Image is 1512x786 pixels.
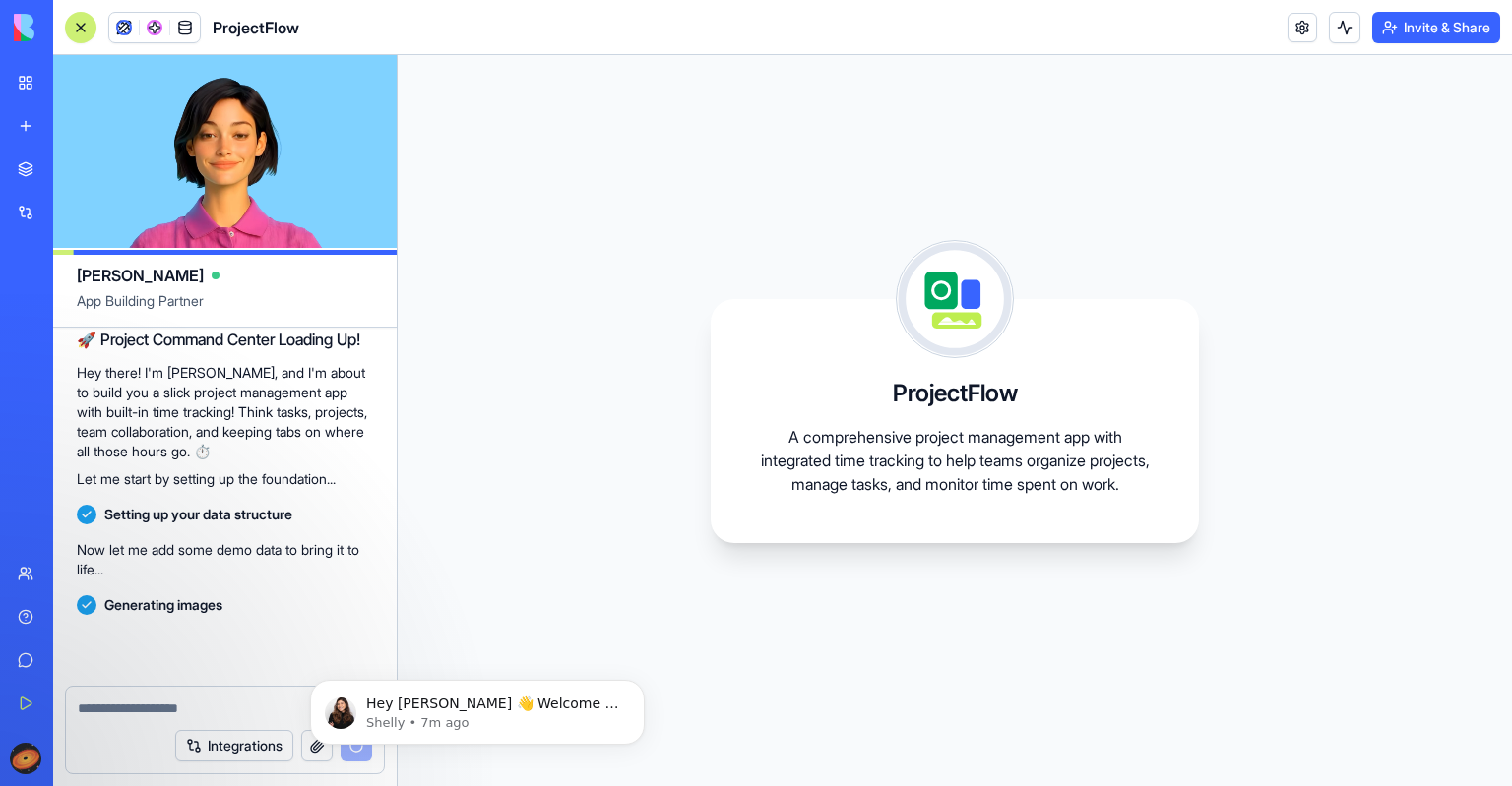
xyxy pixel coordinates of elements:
p: Hey there! I'm [PERSON_NAME], and I'm about to build you a slick project management app with buil... [77,363,373,461]
p: A comprehensive project management app with integrated time tracking to help teams organize proje... [758,425,1152,496]
p: Now let me add some demo data to bring it to life... [77,540,373,579]
img: ACg8ocJml062vvVEEz4Kpjw5H3mF8kt1WcN_1KbX21Efdx-x_NPfU1x1=s96-c [10,743,41,774]
span: Setting up your data structure [104,505,292,524]
span: ProjectFlow [213,16,299,39]
button: Integrations [175,730,293,761]
h3: ProjectFlow [893,378,1018,409]
span: App Building Partner [77,291,373,327]
button: Invite & Share [1372,12,1500,43]
span: [PERSON_NAME] [77,264,204,287]
p: Let me start by setting up the foundation... [77,469,373,489]
iframe: Intercom notifications message [281,638,674,776]
h2: 🚀 Project Command Center Loading Up! [77,328,373,351]
span: Generating images [104,595,222,615]
img: logo [14,14,136,41]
